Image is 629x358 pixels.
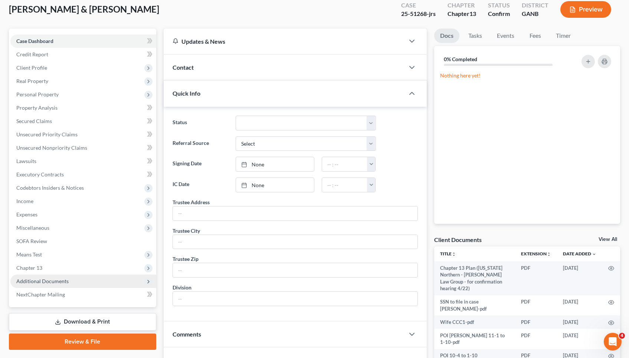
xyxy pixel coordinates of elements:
span: NextChapter Mailing [16,291,65,298]
a: Docs [434,29,459,43]
input: -- [173,206,417,221]
div: Trustee Zip [173,255,199,263]
div: Status [488,1,510,10]
a: Fees [523,29,547,43]
span: 4 [619,333,625,339]
td: Wife CCC1-pdf [434,315,515,329]
span: Property Analysis [16,105,58,111]
span: Miscellaneous [16,225,49,231]
div: 25-51268-jrs [401,10,436,18]
span: Means Test [16,251,42,258]
a: None [236,157,314,171]
a: Timer [550,29,577,43]
span: Credit Report [16,51,48,57]
td: PDF [515,295,557,316]
span: SOFA Review [16,238,47,244]
div: Chapter [448,1,476,10]
a: Credit Report [10,48,156,61]
input: -- : -- [322,178,367,192]
a: Review & File [9,334,156,350]
p: Nothing here yet! [440,72,614,79]
a: Executory Contracts [10,168,156,181]
td: [DATE] [557,295,602,316]
label: Status [169,116,232,130]
div: Division [173,284,191,291]
span: Contact [173,64,194,71]
div: District [522,1,548,10]
td: [DATE] [557,315,602,329]
span: Executory Contracts [16,171,64,178]
div: Chapter [448,10,476,18]
label: Signing Date [169,157,232,172]
a: Unsecured Priority Claims [10,128,156,141]
td: SSN to file in case [PERSON_NAME]-pdf [434,295,515,316]
label: IC Date [169,178,232,192]
a: SOFA Review [10,235,156,248]
div: Trustee City [173,227,200,235]
a: Titleunfold_more [440,251,456,256]
i: expand_more [592,252,596,256]
td: PDF [515,261,557,295]
iframe: Intercom live chat [604,333,622,351]
a: Secured Claims [10,115,156,128]
span: Real Property [16,78,48,84]
a: Property Analysis [10,101,156,115]
div: Case [401,1,436,10]
td: PDF [515,329,557,349]
td: [DATE] [557,329,602,349]
a: Events [491,29,520,43]
span: Chapter 13 [16,265,42,271]
span: Unsecured Priority Claims [16,131,78,137]
div: Updates & News [173,37,396,45]
span: Case Dashboard [16,38,53,44]
span: Client Profile [16,64,47,71]
span: Codebtors Insiders & Notices [16,185,84,191]
span: Personal Property [16,91,59,97]
input: -- [173,235,417,249]
td: PDF [515,315,557,329]
span: Comments [173,331,201,338]
td: POI [PERSON_NAME] 11-1 to 1-10-pdf [434,329,515,349]
span: [PERSON_NAME] & [PERSON_NAME] [9,4,159,14]
span: Additional Documents [16,278,69,284]
label: Referral Source [169,136,232,151]
span: Secured Claims [16,118,52,124]
strong: 0% Completed [444,56,477,62]
span: Quick Info [173,90,200,97]
div: Confirm [488,10,510,18]
td: [DATE] [557,261,602,295]
a: Extensionunfold_more [521,251,551,256]
span: Unsecured Nonpriority Claims [16,145,87,151]
td: Chapter 13 Plan ([US_STATE] Northern - [PERSON_NAME] Law Group - for confirmation hearing 4/22) [434,261,515,295]
a: Case Dashboard [10,34,156,48]
a: Tasks [462,29,488,43]
i: unfold_more [452,252,456,256]
a: Lawsuits [10,155,156,168]
input: -- [173,292,417,306]
i: unfold_more [547,252,551,256]
button: Preview [560,1,611,18]
div: Trustee Address [173,198,210,206]
a: None [236,178,314,192]
input: -- : -- [322,157,367,171]
a: Date Added expand_more [563,251,596,256]
span: Lawsuits [16,158,36,164]
a: NextChapter Mailing [10,288,156,301]
a: View All [599,237,617,242]
a: Unsecured Nonpriority Claims [10,141,156,155]
a: Download & Print [9,313,156,331]
div: GANB [522,10,548,18]
span: Expenses [16,211,37,218]
div: Client Documents [434,236,482,243]
span: Income [16,198,33,204]
span: 13 [469,10,476,17]
input: -- [173,263,417,277]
